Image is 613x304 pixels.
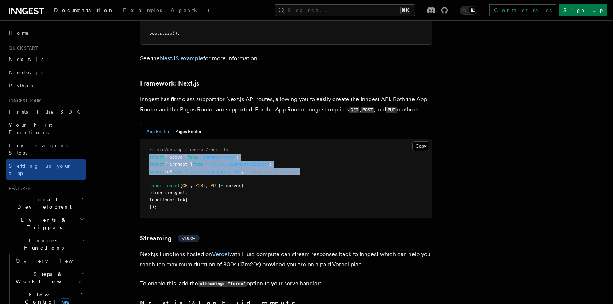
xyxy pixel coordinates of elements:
[6,66,86,79] a: Node.js
[559,4,607,16] a: Sign Up
[166,2,214,20] a: AgentKit
[185,169,241,174] span: "../../../inngest/fnA"
[386,107,396,113] code: PUT
[9,56,43,62] span: Next.js
[9,142,70,156] span: Leveraging Steps
[205,161,269,167] span: "../../../inngest/client"
[185,190,188,195] span: ,
[6,237,79,251] span: Inngest Functions
[460,6,477,15] button: Toggle dark mode
[195,183,205,188] span: POST
[193,161,203,167] span: from
[200,155,236,160] span: "inngest/next"
[489,4,556,16] a: Contact sales
[361,107,374,113] code: POST
[412,141,429,151] button: Copy
[6,45,38,51] span: Quick start
[9,83,35,88] span: Python
[269,161,272,167] span: ;
[349,107,359,113] code: GET
[226,183,239,188] span: serve
[165,190,167,195] span: :
[182,235,195,241] span: v1.8.0+
[149,16,152,22] span: }
[172,197,175,202] span: :
[140,78,199,88] a: Framework: Next.js
[6,105,86,118] a: Install the SDK
[167,183,180,188] span: const
[16,258,91,264] span: Overview
[160,55,203,62] a: NestJS example
[9,69,43,75] span: Node.js
[149,190,165,195] span: client
[244,169,297,174] span: // Your own functions
[198,281,247,287] code: streaming: "force"
[119,2,166,20] a: Examples
[400,7,410,14] kbd: ⌘K
[149,183,165,188] span: export
[146,124,169,139] button: App Router
[149,161,165,167] span: import
[6,213,86,234] button: Events & Triggers
[140,249,432,270] p: Next.js Functions hosted on with Fluid compute can stream responses back to Inngest which can hel...
[165,155,188,160] span: { serve }
[241,169,244,174] span: ;
[6,79,86,92] a: Python
[140,233,200,243] a: Streamingv1.8.0+
[6,159,86,180] a: Setting up your app
[239,183,244,188] span: ({
[167,190,185,195] span: inngest
[6,216,80,231] span: Events & Triggers
[6,193,86,213] button: Local Development
[149,204,157,209] span: });
[6,26,86,39] a: Home
[9,122,52,135] span: Your first Functions
[6,234,86,254] button: Inngest Functions
[172,31,180,36] span: ();
[6,98,41,104] span: Inngest tour
[172,169,182,174] span: from
[54,7,114,13] span: Documentation
[188,155,198,160] span: from
[6,186,30,191] span: Features
[13,270,81,285] span: Steps & Workflows
[218,183,221,188] span: }
[149,31,172,36] span: bootstrap
[6,53,86,66] a: Next.js
[140,94,432,115] p: Inngest has first class support for Next.js API routes, allowing you to easily create the Inngest...
[212,251,229,258] a: Vercel
[175,197,188,202] span: [fnA]
[50,2,119,20] a: Documentation
[171,7,209,13] span: AgentKit
[188,197,190,202] span: ,
[149,147,228,152] span: // src/app/api/inngest/route.ts
[6,118,86,139] a: Your first Functions
[9,109,84,115] span: Install the SDK
[149,155,165,160] span: import
[13,267,86,288] button: Steps & Workflows
[149,197,172,202] span: functions
[9,163,72,176] span: Setting up your app
[149,169,165,174] span: import
[211,183,218,188] span: PUT
[205,183,208,188] span: ,
[190,183,193,188] span: ,
[9,29,29,37] span: Home
[182,183,190,188] span: GET
[6,139,86,159] a: Leveraging Steps
[165,161,193,167] span: { inngest }
[221,183,223,188] span: =
[180,183,182,188] span: {
[165,169,172,174] span: fnA
[236,155,239,160] span: ;
[275,4,415,16] button: Search...⌘K
[140,53,432,64] p: See the for more information.
[13,254,86,267] a: Overview
[140,278,432,289] p: To enable this, add the option to your serve handler:
[175,124,201,139] button: Pages Router
[6,196,80,210] span: Local Development
[123,7,162,13] span: Examples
